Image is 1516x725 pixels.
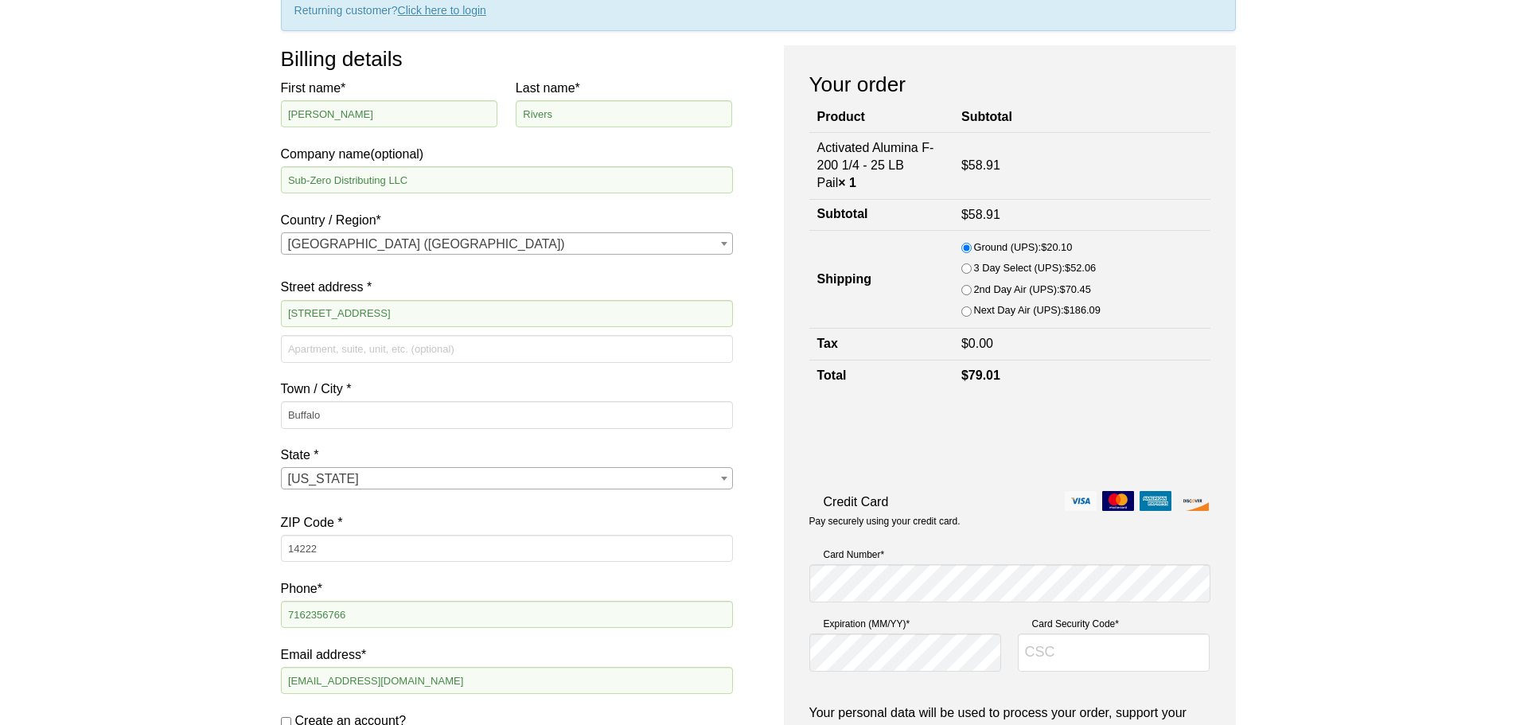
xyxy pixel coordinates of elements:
span: $ [1065,262,1070,274]
label: Country / Region [281,209,733,231]
label: Ground (UPS): [974,239,1073,256]
label: ZIP Code [281,512,733,533]
iframe: reCAPTCHA [809,407,1051,470]
span: State [281,467,733,489]
label: First name [281,77,498,99]
td: Activated Alumina F-200 1/4 - 25 LB Pail [809,132,953,199]
bdi: 20.10 [1041,241,1072,253]
bdi: 79.01 [961,368,1000,382]
span: $ [1041,241,1046,253]
p: Pay securely using your credit card. [809,515,1210,528]
span: $ [961,208,968,221]
bdi: 0.00 [961,337,993,350]
input: House number and street name [281,300,733,327]
span: $ [961,158,968,172]
th: Subtotal [953,103,1210,132]
input: CSC [1018,633,1210,672]
label: 3 Day Select (UPS): [974,259,1097,277]
span: $ [961,337,968,350]
bdi: 58.91 [961,158,1000,172]
input: Apartment, suite, unit, etc. (optional) [281,335,733,362]
label: Company name [281,77,733,165]
label: Phone [281,578,733,599]
label: Last name [516,77,733,99]
th: Tax [809,329,953,360]
label: Next Day Air (UPS): [974,302,1101,319]
span: $ [1060,283,1066,295]
img: amex [1140,491,1171,511]
strong: × 1 [838,176,856,189]
bdi: 70.45 [1060,283,1091,295]
label: State [281,444,733,466]
img: visa [1065,491,1097,511]
fieldset: Payment Info [809,540,1210,684]
label: Email address [281,644,733,665]
th: Subtotal [809,199,953,230]
span: $ [961,368,968,382]
label: Card Number [809,547,1210,563]
a: Click here to login [398,4,486,17]
h3: Billing details [281,45,733,72]
h3: Your order [809,71,1210,98]
th: Shipping [809,231,953,329]
bdi: 58.91 [961,208,1000,221]
label: Street address [281,276,733,298]
span: Country / Region [281,232,733,255]
th: Total [809,360,953,391]
label: 2nd Day Air (UPS): [974,281,1091,298]
bdi: 52.06 [1065,262,1096,274]
span: New York [282,468,732,490]
span: $ [1064,304,1070,316]
img: mastercard [1102,491,1134,511]
label: Card Security Code [1018,616,1210,632]
span: (optional) [370,147,423,161]
img: discover [1177,491,1209,511]
label: Expiration (MM/YY) [809,616,1002,632]
span: United States (US) [282,233,732,255]
bdi: 186.09 [1064,304,1101,316]
label: Town / City [281,378,733,400]
th: Product [809,103,953,132]
label: Credit Card [809,491,1210,513]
